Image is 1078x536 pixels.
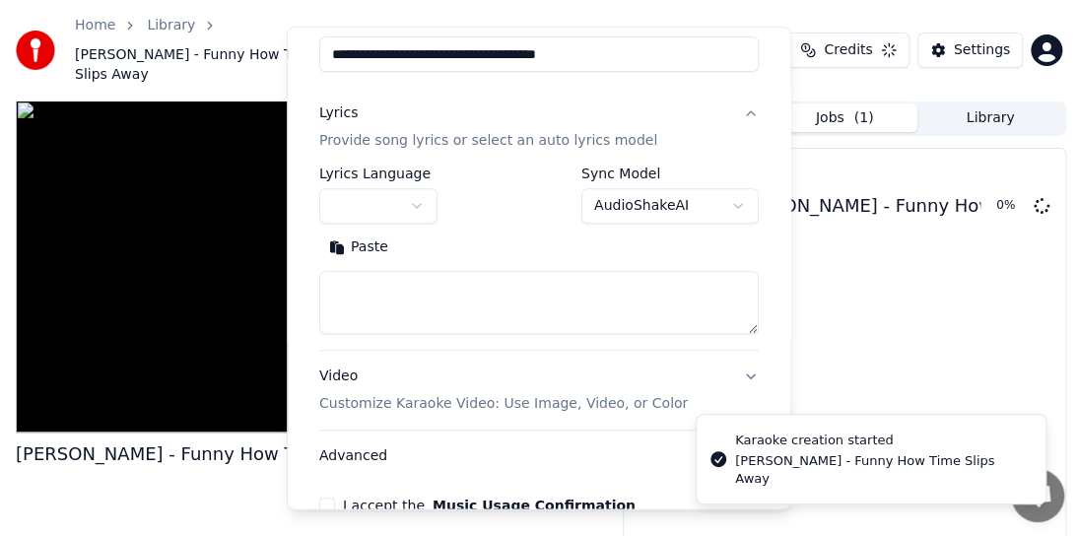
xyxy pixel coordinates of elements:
button: Advanced [319,431,759,482]
div: Video [319,367,688,414]
button: LyricsProvide song lyrics or select an auto lyrics model [319,88,759,167]
label: Title [319,15,759,29]
div: Lyrics [319,103,358,123]
label: I accept the [343,499,636,512]
button: I accept the [433,499,636,512]
label: Sync Model [581,167,759,180]
div: LyricsProvide song lyrics or select an auto lyrics model [319,167,759,350]
button: VideoCustomize Karaoke Video: Use Image, Video, or Color [319,351,759,430]
label: Lyrics Language [319,167,438,180]
p: Provide song lyrics or select an auto lyrics model [319,131,657,151]
p: Customize Karaoke Video: Use Image, Video, or Color [319,394,688,414]
button: Paste [319,232,398,263]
